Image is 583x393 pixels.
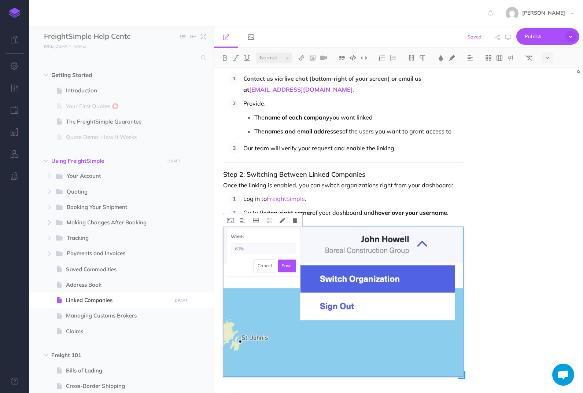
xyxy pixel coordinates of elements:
span: Your Account [67,172,159,181]
img: Create table button [496,55,503,61]
strong: name of each company [265,114,329,121]
small: DRAFT [175,298,188,303]
span: Making Changes After Booking [67,218,159,228]
span: Cross-Border Shipping [66,382,170,390]
img: Alignment dropdown menu button [467,55,473,61]
img: Blockquote button [339,55,345,61]
span: Quote Demo: How It Works [66,133,170,142]
p: Provide: [243,98,463,109]
a: [URL][DOMAIN_NAME] [29,42,93,49]
img: Bold button [222,55,228,61]
p: The of the users you want to grant access to [254,126,463,137]
img: b1b60b1f09e01447de828c9d38f33e49.jpg [506,7,519,20]
button: DRAFT [172,296,191,305]
img: Add image button [309,55,316,61]
span: [PERSON_NAME] [519,10,569,16]
img: Alignment dropdown menu button [240,218,245,224]
p: Go to the of your dashboard and . [243,207,463,218]
img: Italic button [233,55,239,61]
span: Your First Quotes ⭕️ [66,102,170,111]
span: Freight 101 [51,351,160,360]
button: Publish [516,28,579,45]
span: Managing Customs Brokers [66,311,170,320]
small: DRAFT [167,159,180,164]
span: Claims [66,327,170,336]
img: Unordered list button [390,55,396,61]
small: Width [231,234,244,239]
span: Address Book [66,280,170,289]
span: Getting Started [51,71,160,80]
span: Payments and Invoices [67,249,159,258]
img: Text color button [438,55,444,61]
div: Open chat [552,364,574,386]
p: Log in to . [243,193,463,204]
span: Using FreightSimple [51,157,160,165]
strong: top-right corner [268,209,312,216]
img: Link button [298,55,305,61]
strong: Contact us via live chat (bottom-right of your screen) or email us at [243,75,423,93]
p: Our team will verify your request and enable the linking. [243,143,463,154]
input: Documentation Name [44,31,130,42]
span: The FreightSimple Guarantee [66,117,170,126]
button: DRAFT [165,157,183,165]
span: Saved Commodities [66,265,170,274]
strong: names and email addresses [265,128,342,135]
img: logo-mark.svg [9,8,20,18]
img: Text background color button [449,55,455,61]
span: Quoting [67,187,159,197]
p: Once the linking is enabled, you can switch organizations right from your dashboard: [223,181,463,190]
span: Tracking [67,234,159,243]
button: Save [278,260,296,272]
span: Linked Companies [66,296,170,305]
span: Booking Your Shipment [67,203,159,212]
span: Introduction [66,86,170,95]
small: [URL][DOMAIN_NAME] [44,44,86,49]
img: Ordered list button [379,55,385,61]
a: FreightSimple [267,195,305,202]
img: Callout dropdown menu button [507,55,514,61]
span: Saved! [468,34,483,40]
input: Search [44,51,197,65]
img: Clear styles button [525,55,532,61]
p: The you want linked [254,112,463,123]
span: Bills of Lading [66,366,170,375]
button: Cancel [254,260,276,272]
img: Code block button [350,55,356,60]
img: Add video button [320,55,327,61]
input: 100% [231,243,296,254]
img: Inline code button [361,55,367,60]
img: iUXrBpYWbKKkjjViqTdT.png [223,227,463,376]
img: Headings dropdown button [408,55,415,61]
img: Underline button [244,55,250,61]
span: Publish [525,31,561,42]
strong: hover over your username [374,209,447,216]
img: Paragraph button [419,55,426,61]
h3: Step 2: Switching Between Linked Companies [223,171,463,178]
a: [EMAIL_ADDRESS][DOMAIN_NAME]. [249,86,354,93]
